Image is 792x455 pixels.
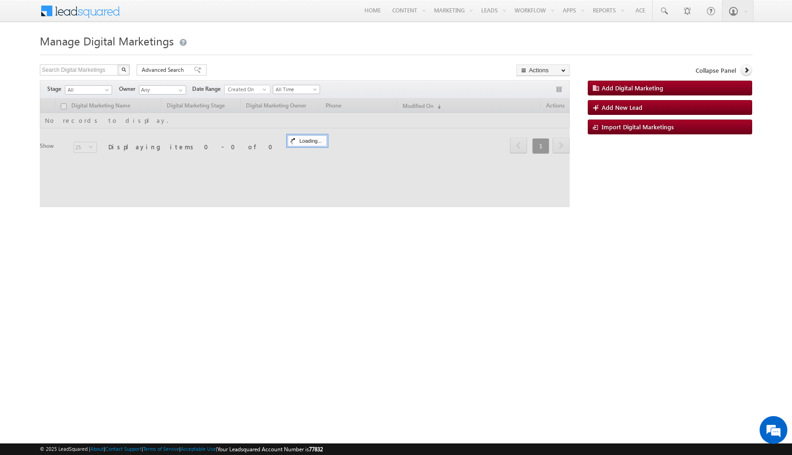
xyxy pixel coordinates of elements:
span: All [65,86,109,94]
div: Loading... [288,135,327,146]
span: Add Digital Marketing [602,84,663,92]
span: All Time [273,85,317,94]
span: Date Range [192,85,224,93]
span: select [263,87,270,91]
button: Actions [516,64,570,76]
span: Advanced Search [142,66,187,74]
span: Created On [225,85,263,94]
span: © 2025 LeadSquared | | | | | [40,445,323,454]
span: Import Digital Marketings [602,123,674,131]
input: Type to Search [139,85,186,95]
a: Contact Support [105,446,142,452]
a: All [65,85,112,95]
a: Terms of Service [143,446,179,452]
span: Manage Digital Marketings [40,33,174,48]
span: 77832 [309,446,323,453]
a: Show All Items [174,86,185,95]
span: Collapse Panel [696,66,736,75]
span: Add New Lead [602,103,642,111]
span: Stage [47,85,65,93]
a: All Time [273,85,320,94]
a: Acceptable Use [181,446,216,452]
img: Search [121,67,126,72]
span: Your Leadsquared Account Number is [217,446,323,453]
a: About [90,446,104,452]
span: Owner [119,85,139,93]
